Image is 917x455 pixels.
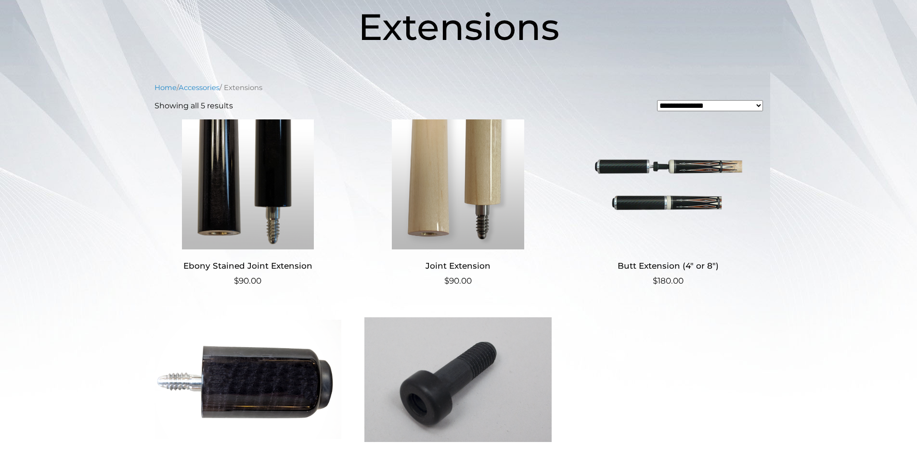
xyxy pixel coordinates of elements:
[358,4,559,49] span: Extensions
[653,276,684,286] bdi: 180.00
[179,83,220,92] a: Accessories
[653,276,658,286] span: $
[155,257,342,275] h2: Ebony Stained Joint Extension
[155,119,342,287] a: Ebony Stained Joint Extension $90.00
[155,100,233,112] p: Showing all 5 results
[657,100,763,111] select: Shop order
[575,257,762,275] h2: Butt Extension (4″ or 8″)
[234,276,261,286] bdi: 90.00
[575,119,762,249] img: Butt Extension (4" or 8")
[364,257,552,275] h2: Joint Extension
[155,314,342,444] img: 2" Butt Extension
[364,314,552,444] img: Butt Extension Plug
[364,119,552,249] img: Joint Extension
[444,276,472,286] bdi: 90.00
[444,276,449,286] span: $
[155,83,177,92] a: Home
[155,82,763,93] nav: Breadcrumb
[234,276,239,286] span: $
[575,119,762,287] a: Butt Extension (4″ or 8″) $180.00
[155,119,342,249] img: Ebony Stained Joint Extension
[364,119,552,287] a: Joint Extension $90.00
